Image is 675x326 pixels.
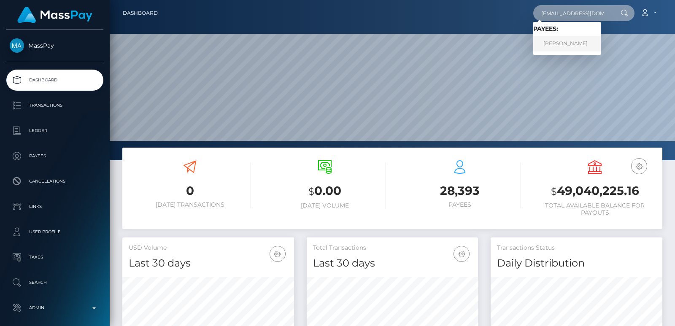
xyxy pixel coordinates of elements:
[533,25,601,32] h6: Payees:
[10,150,100,162] p: Payees
[10,124,100,137] p: Ledger
[497,256,656,271] h4: Daily Distribution
[123,4,158,22] a: Dashboard
[534,183,656,200] h3: 49,040,225.16
[10,251,100,264] p: Taxes
[10,99,100,112] p: Transactions
[129,256,288,271] h4: Last 30 days
[6,145,103,167] a: Payees
[17,7,92,23] img: MassPay Logo
[6,221,103,242] a: User Profile
[6,196,103,217] a: Links
[10,226,100,238] p: User Profile
[129,183,251,199] h3: 0
[264,183,386,200] h3: 0.00
[313,244,472,252] h5: Total Transactions
[10,175,100,188] p: Cancellations
[6,272,103,293] a: Search
[313,256,472,271] h4: Last 30 days
[308,186,314,197] small: $
[6,297,103,318] a: Admin
[10,200,100,213] p: Links
[10,302,100,314] p: Admin
[533,36,601,51] a: [PERSON_NAME]
[551,186,557,197] small: $
[399,201,521,208] h6: Payees
[497,244,656,252] h5: Transactions Status
[10,74,100,86] p: Dashboard
[10,38,24,53] img: MassPay
[399,183,521,199] h3: 28,393
[6,95,103,116] a: Transactions
[6,70,103,91] a: Dashboard
[6,247,103,268] a: Taxes
[10,276,100,289] p: Search
[534,202,656,216] h6: Total Available Balance for Payouts
[129,244,288,252] h5: USD Volume
[264,202,386,209] h6: [DATE] Volume
[6,42,103,49] span: MassPay
[129,201,251,208] h6: [DATE] Transactions
[533,5,613,21] input: Search...
[6,120,103,141] a: Ledger
[6,171,103,192] a: Cancellations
